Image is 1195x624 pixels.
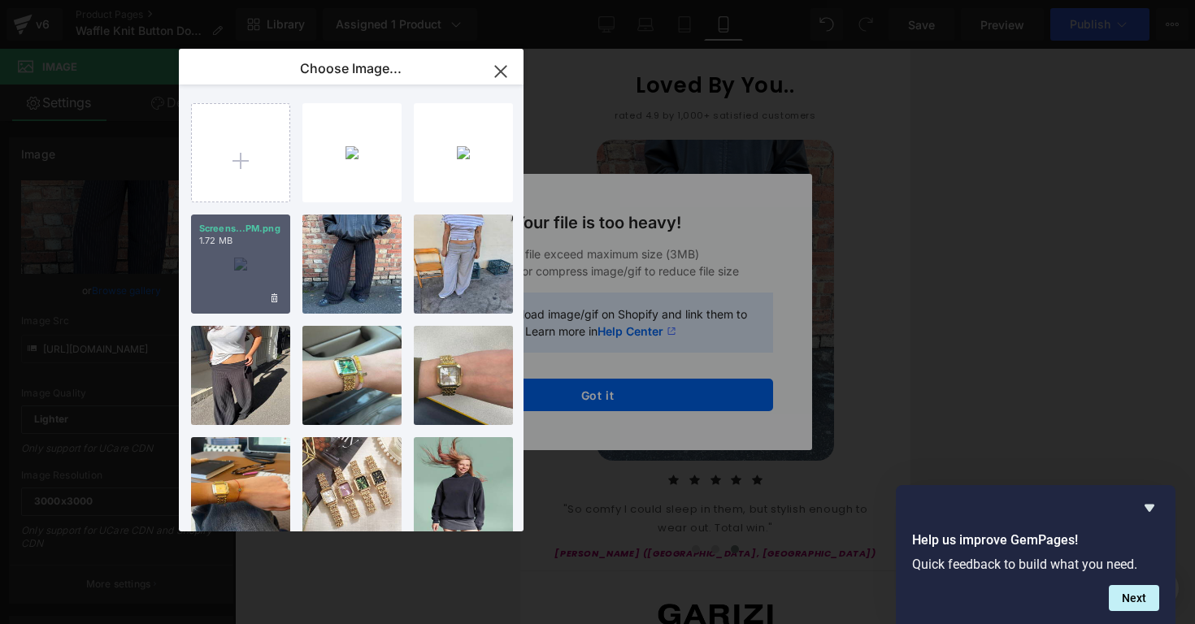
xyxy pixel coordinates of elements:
div: "So comfy I could sleep in them, but stylish enough to wear out. Total win." [12,451,378,489]
button: Hide survey [1140,498,1159,518]
span: Loved By You.. [115,22,274,51]
p: Choose Image... [300,60,402,76]
h2: Help us improve GemPages! [912,531,1159,550]
div: Help us improve GemPages! [912,498,1159,611]
button: Next question [1109,585,1159,611]
p: rated 4.9 by 1,000+ satisfied customers [12,59,378,76]
p: Screens...PM.png [199,223,282,235]
p: 1.72 MB [199,235,282,247]
p: Quick feedback to build what you need. [912,557,1159,572]
img: 4e7bcc0e-938a-4943-9242-7f9eec970915 [457,146,470,159]
img: fb29ec58-cc6d-4a75-9258-e688d2facd59 [345,146,358,159]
